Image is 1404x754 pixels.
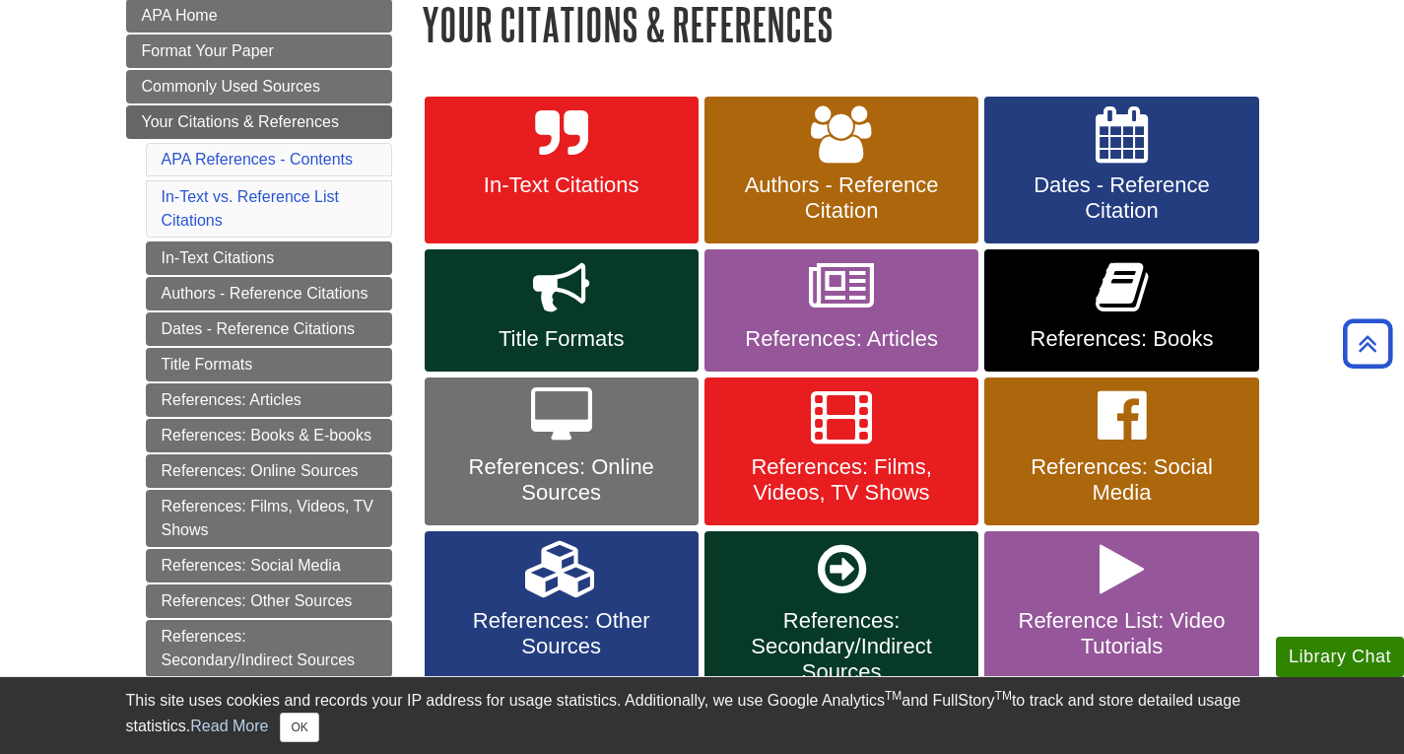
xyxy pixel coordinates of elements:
a: Title Formats [146,348,392,381]
a: References: Films, Videos, TV Shows [146,490,392,547]
a: References: Social Media [146,549,392,583]
span: References: Articles [719,326,964,352]
span: References: Films, Videos, TV Shows [719,454,964,506]
a: References: Social Media [984,377,1258,525]
a: References: Books & E-books [146,419,392,452]
a: APA References - Contents [162,151,353,168]
a: Authors - Reference Citations [146,277,392,310]
span: Dates - Reference Citation [999,172,1243,224]
span: References: Secondary/Indirect Sources [719,608,964,685]
a: Back to Top [1336,330,1399,357]
a: References: Online Sources [146,454,392,488]
span: Title Formats [439,326,684,352]
div: This site uses cookies and records your IP address for usage statistics. Additionally, we use Goo... [126,689,1279,742]
span: References: Other Sources [439,608,684,659]
span: Format Your Paper [142,42,274,59]
a: Dates - Reference Citation [984,97,1258,244]
a: Reference List: Video Tutorials [984,531,1258,705]
button: Close [280,713,318,742]
span: Your Citations & References [142,113,339,130]
a: References: Other Sources [146,584,392,618]
a: Format Your Paper [126,34,392,68]
span: References: Social Media [999,454,1243,506]
a: In-Text Citations [425,97,699,244]
span: Authors - Reference Citation [719,172,964,224]
span: In-Text Citations [439,172,684,198]
a: References: Books [984,249,1258,372]
span: References: Online Sources [439,454,684,506]
a: Read More [190,718,268,734]
a: References: Films, Videos, TV Shows [704,377,978,525]
span: Commonly Used Sources [142,78,320,95]
button: Library Chat [1276,637,1404,677]
a: References: Online Sources [425,377,699,525]
a: In-Text vs. Reference List Citations [162,188,340,229]
a: Commonly Used Sources [126,70,392,103]
sup: TM [885,689,902,703]
span: Reference List: Video Tutorials [999,608,1243,659]
a: References: Articles [704,249,978,372]
span: References: Books [999,326,1243,352]
a: References: Other Sources [425,531,699,705]
a: Your Citations & References [126,105,392,139]
a: Dates - Reference Citations [146,312,392,346]
a: References: Secondary/Indirect Sources [146,620,392,677]
a: Authors - Reference Citation [704,97,978,244]
a: References: Articles [146,383,392,417]
sup: TM [995,689,1012,703]
a: References: Secondary/Indirect Sources [704,531,978,705]
span: APA Home [142,7,218,24]
a: In-Text Citations [146,241,392,275]
a: Title Formats [425,249,699,372]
